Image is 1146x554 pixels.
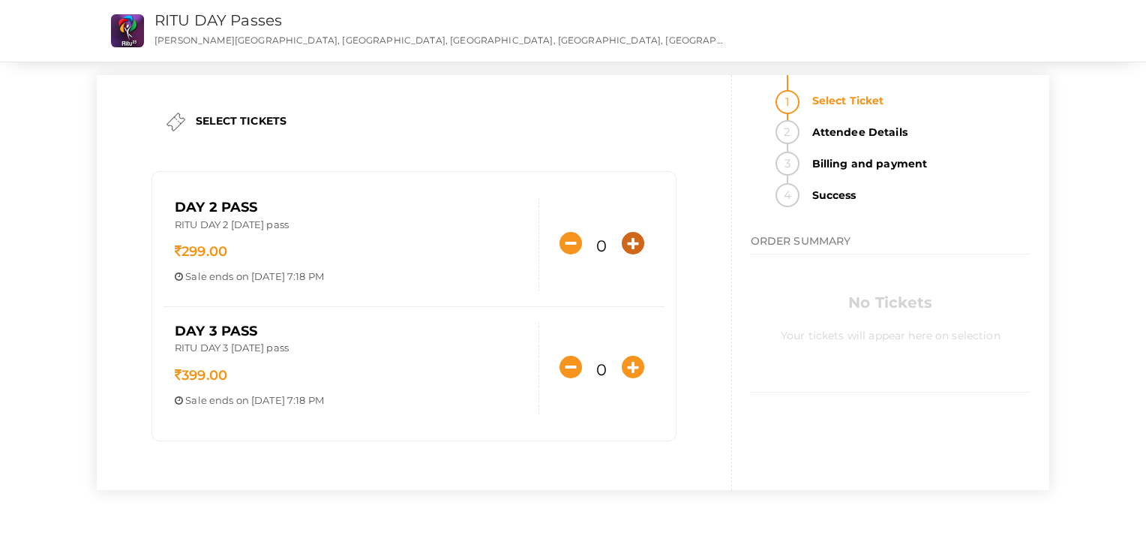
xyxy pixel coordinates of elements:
strong: Success [803,183,1030,207]
span: Sale [185,270,207,282]
img: ticket.png [166,113,185,131]
span: ORDER SUMMARY [751,234,851,248]
span: DAY 3 Pass [175,323,257,339]
span: 399.00 [175,367,227,384]
p: RITU DAY 3 [DATE] pass [175,341,527,359]
p: ends on [DATE] 7:18 PM [175,393,527,408]
label: Your tickets will appear here on selection [781,317,1000,343]
p: RITU DAY 2 [DATE] pass [175,218,527,236]
b: No Tickets [848,294,932,312]
span: Sale [185,394,207,406]
a: RITU DAY Passes [154,11,282,29]
p: ends on [DATE] 7:18 PM [175,269,527,284]
label: SELECT TICKETS [196,113,286,128]
span: Day 2 Pass [175,199,257,215]
strong: Select Ticket [803,89,1030,113]
img: N0ZONJMB_small.png [111,14,144,47]
strong: Billing and payment [803,152,1030,176]
p: [PERSON_NAME][GEOGRAPHIC_DATA], [GEOGRAPHIC_DATA], [GEOGRAPHIC_DATA], [GEOGRAPHIC_DATA], [GEOGRAP... [154,34,727,47]
span: 299.00 [175,243,227,260]
strong: Attendee Details [803,120,1030,144]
